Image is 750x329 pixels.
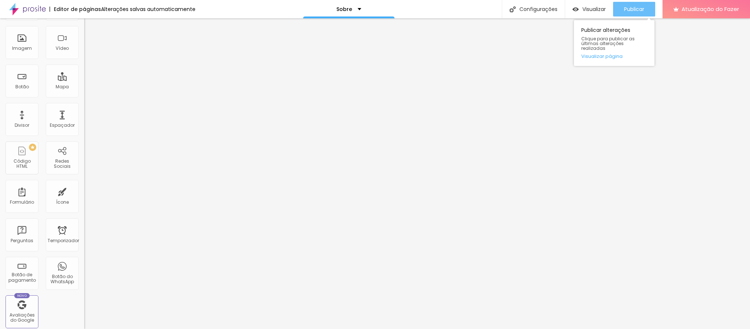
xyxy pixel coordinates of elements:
[613,2,655,16] button: Publicar
[10,199,34,205] font: Formulário
[519,5,557,13] font: Configurações
[572,6,579,12] img: view-1.svg
[581,36,635,51] font: Clique para publicar as últimas alterações realizadas
[56,45,69,51] font: Vídeo
[581,53,623,60] font: Visualizar página
[101,5,195,13] font: Alterações salvas automaticamente
[54,5,101,13] font: Editor de páginas
[10,312,35,323] font: Avaliações do Google
[84,18,750,329] iframe: Editor
[17,293,27,298] font: Novo
[682,5,739,13] font: Atualização do Fazer
[565,2,613,16] button: Visualizar
[581,54,647,59] a: Visualizar página
[54,158,71,169] font: Redes Sociais
[50,122,75,128] font: Espaçador
[48,237,79,244] font: Temporizador
[582,5,606,13] font: Visualizar
[624,5,644,13] font: Publicar
[12,45,32,51] font: Imagem
[56,84,69,90] font: Mapa
[14,158,31,169] font: Código HTML
[581,26,630,34] font: Publicar alterações
[56,199,69,205] font: Ícone
[11,237,33,244] font: Perguntas
[336,5,352,13] font: Sobre
[8,271,36,283] font: Botão de pagamento
[51,273,74,285] font: Botão do WhatsApp
[510,6,516,12] img: Ícone
[15,84,29,90] font: Botão
[15,122,29,128] font: Divisor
